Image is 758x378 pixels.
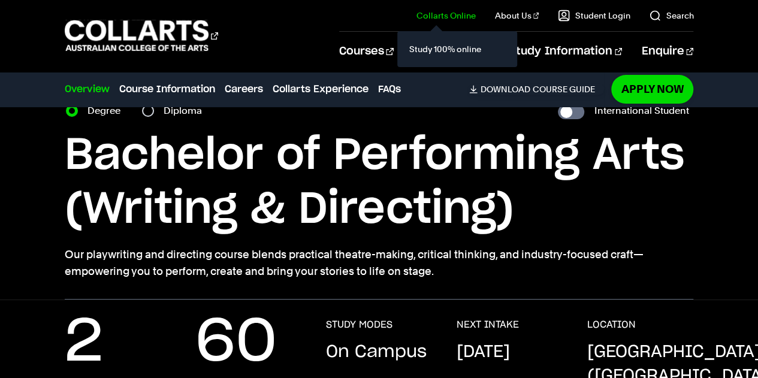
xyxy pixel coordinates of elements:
a: Search [649,10,693,22]
a: Careers [225,82,263,96]
h3: STUDY MODES [325,319,392,331]
h3: LOCATION [587,319,635,331]
a: Study Information [509,32,622,71]
h3: NEXT INTAKE [456,319,518,331]
div: Go to homepage [65,19,218,53]
a: About Us [495,10,539,22]
a: Enquire [641,32,693,71]
a: FAQs [378,82,401,96]
a: Apply Now [611,75,693,103]
label: Degree [87,102,128,119]
p: [DATE] [456,340,509,364]
a: Collarts Online [416,10,476,22]
h1: Bachelor of Performing Arts (Writing & Directing) [65,129,694,237]
a: Student Login [558,10,630,22]
a: Study 100% online [407,41,508,58]
label: International Student [594,102,688,119]
a: Courses [339,32,394,71]
a: Overview [65,82,110,96]
label: Diploma [164,102,209,119]
a: Collarts Experience [273,82,369,96]
p: On Campus [325,340,426,364]
p: 2 [65,319,103,367]
p: 60 [195,319,277,367]
p: Our playwriting and directing course blends practical theatre-making, critical thinking, and indu... [65,246,694,280]
span: Download [480,84,530,95]
a: Course Information [119,82,215,96]
a: DownloadCourse Guide [469,84,604,95]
